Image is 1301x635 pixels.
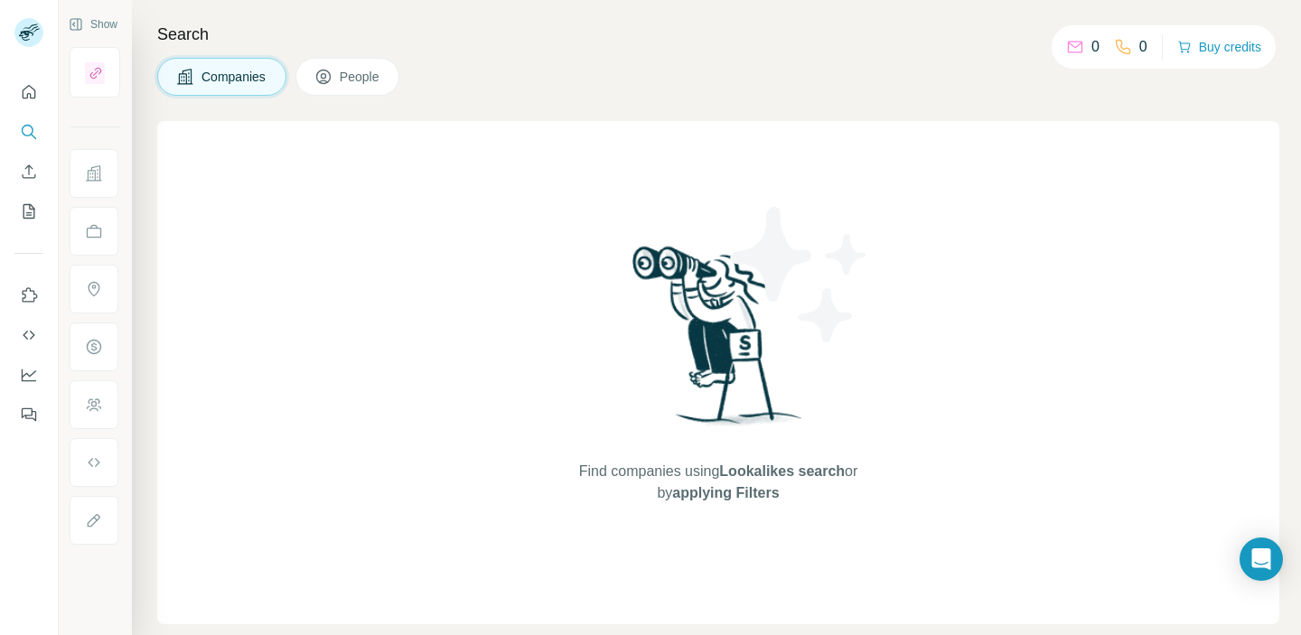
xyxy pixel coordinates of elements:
[1139,36,1147,58] p: 0
[201,68,267,86] span: Companies
[56,11,130,38] button: Show
[14,76,43,108] button: Quick start
[1177,34,1261,60] button: Buy credits
[14,279,43,312] button: Use Surfe on LinkedIn
[1240,537,1283,581] div: Open Intercom Messenger
[340,68,381,86] span: People
[1091,36,1100,58] p: 0
[624,241,812,443] img: Surfe Illustration - Woman searching with binoculars
[14,155,43,188] button: Enrich CSV
[14,116,43,148] button: Search
[672,485,779,500] span: applying Filters
[574,461,863,504] span: Find companies using or by
[719,463,845,479] span: Lookalikes search
[14,195,43,228] button: My lists
[14,359,43,391] button: Dashboard
[14,398,43,431] button: Feedback
[718,193,881,356] img: Surfe Illustration - Stars
[157,22,1279,47] h4: Search
[14,319,43,351] button: Use Surfe API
